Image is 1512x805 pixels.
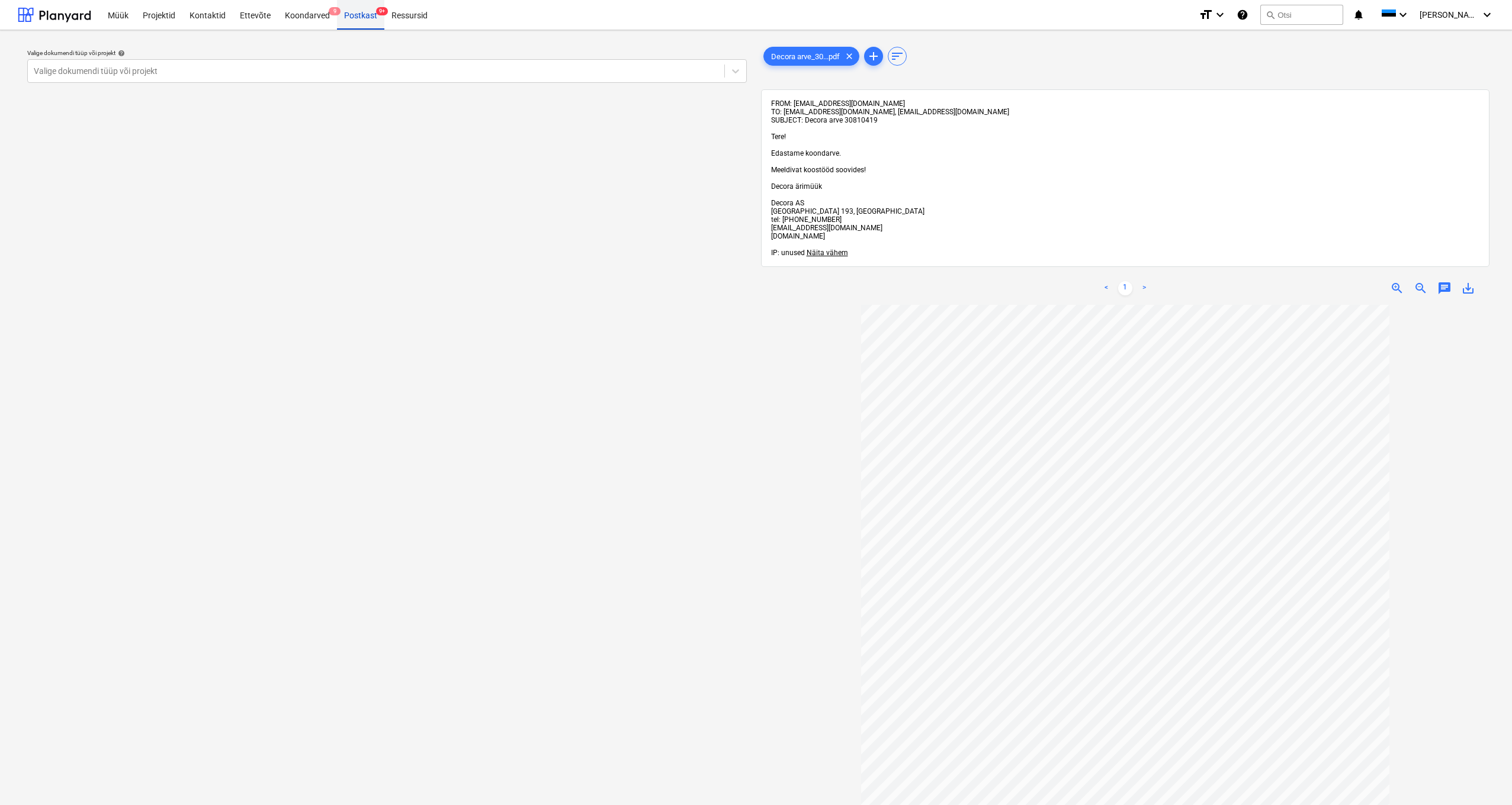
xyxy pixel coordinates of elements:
span: sort [890,49,904,63]
i: format_size [1199,8,1213,22]
span: Decora AS [771,199,804,207]
span: Näita vähem [807,249,848,257]
span: Decora arve_30...pdf [764,52,847,61]
span: save_alt [1461,281,1475,295]
a: Next page [1137,281,1151,295]
span: IP: unused [771,249,805,257]
span: Decora ärimüük [771,182,822,191]
span: tel: [PHONE_NUMBER] [771,215,842,224]
span: [PERSON_NAME] [1420,10,1479,20]
span: FROM: [EMAIL_ADDRESS][DOMAIN_NAME] [771,99,905,108]
div: Valige dokumendi tüüp või projekt [27,49,747,57]
i: keyboard_arrow_down [1480,8,1494,22]
span: SUBJECT: Decora arve 30810419 [771,116,878,124]
span: search [1266,10,1275,20]
span: zoom_out [1414,281,1428,295]
i: keyboard_arrow_down [1396,8,1410,22]
span: [GEOGRAPHIC_DATA] 193, [GEOGRAPHIC_DATA] [771,207,924,215]
div: Decora arve_30...pdf [763,47,859,66]
span: 9+ [376,7,388,15]
span: 9 [329,7,341,15]
a: Page 1 is your current page [1118,281,1132,295]
span: Tere! [771,133,786,141]
span: clear [842,49,856,63]
button: Otsi [1260,5,1343,25]
span: help [115,50,125,57]
span: add [866,49,881,63]
span: [EMAIL_ADDRESS][DOMAIN_NAME] [771,224,882,232]
span: [DOMAIN_NAME] [771,232,825,240]
a: Previous page [1099,281,1113,295]
i: Abikeskus [1237,8,1248,22]
i: keyboard_arrow_down [1213,8,1227,22]
span: Edastame koondarve. [771,149,841,157]
span: Meeldivat koostööd soovides! [771,166,866,174]
span: zoom_in [1390,281,1404,295]
span: chat [1437,281,1452,295]
span: TO: [EMAIL_ADDRESS][DOMAIN_NAME], [EMAIL_ADDRESS][DOMAIN_NAME] [771,108,1009,116]
i: notifications [1353,8,1365,22]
